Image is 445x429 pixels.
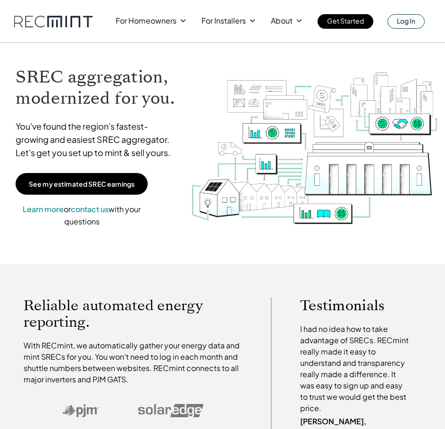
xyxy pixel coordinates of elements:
a: See my estimated SREC earnings [16,173,148,195]
p: With RECmint, we automatically gather your energy data and mint SRECs for you. You won't need to ... [24,340,243,385]
p: Testimonials [300,297,410,314]
a: Get Started [318,14,373,29]
p: Get Started [327,14,364,27]
p: About [271,14,293,27]
h1: SREC aggregation, modernized for you. [16,66,181,109]
a: Log In [387,14,425,29]
p: I had no idea how to take advantage of SRECs. RECmint really made it easy to understand and trans... [300,323,410,414]
p: Log In [397,14,415,27]
p: or with your questions [16,203,148,227]
img: RECmint value cycle [191,52,439,251]
p: For Homeowners [116,14,176,27]
a: Learn more [23,204,64,214]
p: For Installers [202,14,246,27]
p: You've found the region's fastest-growing and easiest SREC aggregator. Let's get you set up to mi... [16,120,181,159]
a: contact us [71,204,109,214]
p: Reliable automated energy reporting. [24,297,243,330]
p: See my estimated SREC earnings [29,180,134,188]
